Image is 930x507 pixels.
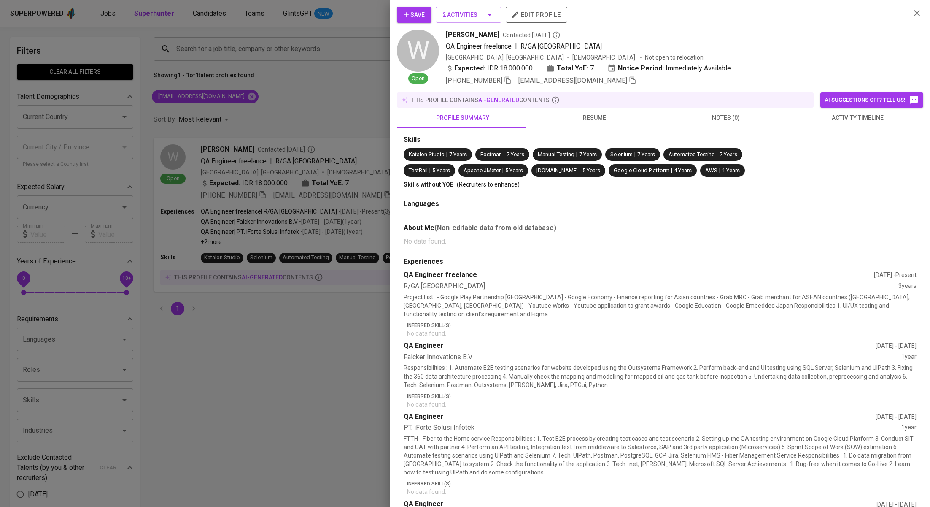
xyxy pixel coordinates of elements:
[411,96,550,104] p: this profile contains contents
[614,167,669,174] span: Google Cloud Platform
[404,135,917,145] div: Skills
[534,113,655,123] span: resume
[446,76,502,84] span: [PHONE_NUMBER]
[505,167,523,174] span: 5 Years
[446,30,499,40] span: [PERSON_NAME]
[404,293,917,318] p: Project List : - Google Play Partnership [GEOGRAPHIC_DATA] - Google Economy - Finance reporting f...
[901,423,917,433] div: 1 year
[407,400,917,409] p: No data found.
[645,53,704,62] p: Not open to relocation
[720,151,737,157] span: 7 Years
[507,151,524,157] span: 7 Years
[404,412,876,422] div: QA Engineer
[449,151,467,157] span: 7 Years
[404,352,901,362] div: Falcker Innovations B.V
[432,167,450,174] span: 5 Years
[898,282,917,291] div: 3 years
[404,282,898,291] div: R/GA [GEOGRAPHIC_DATA]
[446,53,564,62] div: [GEOGRAPHIC_DATA], [GEOGRAPHIC_DATA]
[705,167,717,174] span: AWS
[874,271,917,279] div: [DATE] - Present
[404,434,917,477] p: FTTH - Fiber to the Home service Responsibilities : 1. Test E2E process by creating test cases an...
[797,113,918,123] span: activity timeline
[515,41,517,52] span: |
[397,30,439,72] div: W
[429,167,431,175] span: |
[407,393,917,400] p: Inferred Skill(s)
[404,181,453,188] span: Skills without YOE
[442,10,495,20] span: 2 Activities
[404,423,901,433] div: PT. iForte Solusi Infotek
[607,63,731,73] div: Immediately Available
[520,42,602,50] span: R/GA [GEOGRAPHIC_DATA]
[717,151,718,159] span: |
[454,63,485,73] b: Expected:
[404,10,425,20] span: Save
[719,167,720,175] span: |
[502,167,504,175] span: |
[512,9,561,20] span: edit profile
[876,342,917,350] div: [DATE] - [DATE]
[820,92,923,108] button: AI suggestions off? Tell us!
[557,63,588,73] b: Total YoE:
[504,151,505,159] span: |
[538,151,574,157] span: Manual Testing
[876,412,917,421] div: [DATE] - [DATE]
[436,7,501,23] button: 2 Activities
[409,167,428,174] span: TestRail
[901,352,917,362] div: 1 year
[579,151,597,157] span: 7 Years
[518,76,627,84] span: [EMAIL_ADDRESS][DOMAIN_NAME]
[671,167,672,175] span: |
[576,151,577,159] span: |
[825,95,919,105] span: AI suggestions off? Tell us!
[404,199,917,209] div: Languages
[722,167,740,174] span: 1 Years
[446,151,447,159] span: |
[402,113,523,123] span: profile summary
[552,31,561,39] svg: By Batam recruiter
[506,11,567,18] a: edit profile
[457,181,520,188] span: (Recruiters to enhance)
[397,7,431,23] button: Save
[610,151,633,157] span: Selenium
[404,257,917,267] div: Experiences
[446,63,533,73] div: IDR 18.000.000
[446,42,512,50] span: QA Engineer freelance
[434,224,556,232] b: (Non-editable data from old database)
[404,270,874,280] div: QA Engineer freelance
[407,480,917,488] p: Inferred Skill(s)
[503,31,561,39] span: Contacted [DATE]
[464,167,501,174] span: Apache JMeter
[634,151,636,159] span: |
[572,53,636,62] span: [DEMOGRAPHIC_DATA]
[478,97,519,103] span: AI-generated
[674,167,692,174] span: 4 Years
[637,151,655,157] span: 7 Years
[404,236,917,247] p: No data found.
[480,151,502,157] span: Postman
[404,363,917,389] p: Responsibilities : 1. Automate E2E testing scenarios for website developed using the Outsystems F...
[665,113,787,123] span: notes (0)
[506,7,567,23] button: edit profile
[407,329,917,338] p: No data found.
[409,151,445,157] span: Katalon Studio
[407,322,917,329] p: Inferred Skill(s)
[404,341,876,351] div: QA Engineer
[669,151,715,157] span: Automated Testing
[407,488,917,496] p: No data found.
[580,167,581,175] span: |
[408,75,428,83] span: Open
[618,63,664,73] b: Notice Period:
[590,63,594,73] span: 7
[582,167,600,174] span: 5 Years
[404,223,917,233] div: About Me
[536,167,578,174] span: [DOMAIN_NAME]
